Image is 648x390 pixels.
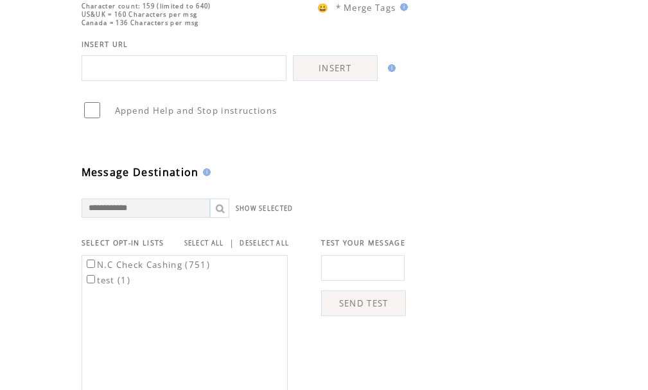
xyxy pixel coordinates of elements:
[199,168,211,176] img: help.gif
[82,165,199,179] span: Message Destination
[115,105,277,116] span: Append Help and Stop instructions
[82,19,199,27] span: Canada = 136 Characters per msg
[321,238,405,247] span: TEST YOUR MESSAGE
[82,238,164,247] span: SELECT OPT-IN LISTS
[236,204,293,213] a: SHOW SELECTED
[317,2,329,13] span: 😀
[87,260,95,268] input: N.C Check Cashing (751)
[84,259,211,270] label: N.C Check Cashing (751)
[87,275,95,283] input: test (1)
[84,274,131,286] label: test (1)
[384,64,396,72] img: help.gif
[82,2,211,10] span: Character count: 159 (limited to 640)
[293,55,378,81] a: INSERT
[336,2,396,13] span: * Merge Tags
[240,239,289,247] a: DESELECT ALL
[82,40,128,49] span: INSERT URL
[229,237,234,249] span: |
[396,3,408,11] img: help.gif
[184,239,224,247] a: SELECT ALL
[321,290,406,316] a: SEND TEST
[82,10,198,19] span: US&UK = 160 Characters per msg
